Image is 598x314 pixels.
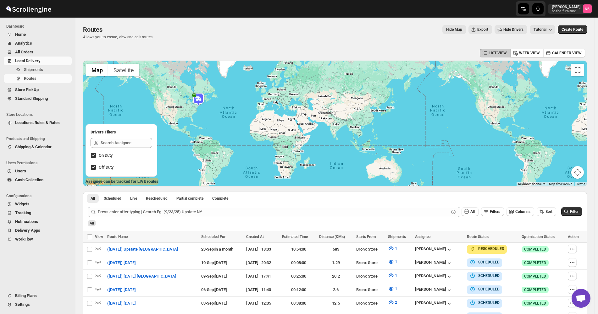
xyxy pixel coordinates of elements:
span: Widgets [15,202,30,206]
span: Nael Basha [583,4,592,13]
span: 03-Sep | [DATE] [201,301,227,306]
div: 00:38:00 [282,300,315,306]
span: Sort [545,209,552,214]
b: RESCHEDULED [478,246,504,251]
span: Store Locations [6,112,72,117]
span: Map data ©2025 [549,182,573,186]
span: ([DATE]) [DATE] [107,287,136,293]
span: Starts From [356,235,376,239]
span: COMPLETED [524,274,546,279]
div: [DATE] | 18:03 [246,246,278,252]
div: [DATE] | 11:40 [246,287,278,293]
button: Tutorial [530,25,555,34]
button: Map action label [442,25,466,34]
button: All routes [87,194,99,203]
span: Rescheduled [146,196,168,201]
span: 23-Sep | in a month [201,247,233,252]
span: ([DATE]) [DATE] [107,300,136,306]
div: Bronx Store [356,260,384,266]
span: Analytics [15,41,32,46]
div: 20.2 [319,273,352,279]
span: COMPLETED [524,287,546,292]
span: LIST VIEW [489,51,507,56]
button: Delivery Apps [4,226,72,235]
span: Route Status [467,235,489,239]
div: [PERSON_NAME] [415,260,452,266]
span: Columns [515,209,530,214]
div: [PERSON_NAME] [415,246,452,253]
button: All [462,207,479,216]
p: [PERSON_NAME] [552,4,580,9]
span: Hide Map [446,27,462,32]
span: Shipping & Calendar [15,144,52,149]
button: Tracking [4,208,72,217]
span: Live [130,196,137,201]
div: Bronx Store [356,273,384,279]
button: LIST VIEW [480,49,511,57]
span: 1 [395,286,397,291]
button: Billing Plans [4,291,72,300]
button: Columns [507,207,534,216]
button: 1 [384,243,401,253]
button: ([DATE]) [DATE] [GEOGRAPHIC_DATA] [103,271,180,281]
div: 1.29 [319,260,352,266]
span: Users Permissions [6,160,72,165]
span: Tutorial [534,27,546,32]
button: WEEK VIEW [510,49,544,57]
input: Press enter after typing | Search Eg. (9/23/25) Upstate NY [98,207,449,217]
span: All [91,196,95,201]
button: SCHEDULED [469,286,500,292]
div: 2.6 [319,287,352,293]
span: Scheduled For [201,235,225,239]
span: Delivery Apps [15,228,40,233]
span: All Orders [15,50,33,54]
span: 1 [395,246,397,251]
button: Export [468,25,492,34]
span: Action [568,235,579,239]
div: 683 [319,246,352,252]
input: Search Assignee [101,138,152,148]
button: [PERSON_NAME] [415,300,452,307]
button: Filters [481,207,504,216]
button: Filter [561,207,582,216]
button: ([DATE]) Upstate [GEOGRAPHIC_DATA] [103,244,182,254]
a: Open this area in Google Maps (opens a new window) [85,178,105,186]
span: Locations, Rules & Rates [15,120,60,125]
span: COMPLETED [524,247,546,252]
span: Off Duty [99,165,114,170]
button: 1 [384,284,401,294]
span: Distance (KMs) [319,235,345,239]
button: Settings [4,300,72,309]
button: Home [4,30,72,39]
button: User menu [548,4,592,14]
button: [PERSON_NAME] [415,273,452,280]
label: Assignee can be tracked for LIVE routes [86,178,158,185]
span: Dashboard [6,24,72,29]
div: 00:25:00 [282,273,315,279]
span: Optimization Status [522,235,555,239]
div: [DATE] | 17:41 [246,273,278,279]
span: Partial complete [176,196,203,201]
button: Shipping & Calendar [4,143,72,151]
text: NB [585,7,590,11]
div: 10:54:00 [282,246,315,252]
div: [PERSON_NAME] [415,287,452,293]
button: Users [4,167,72,176]
span: Home [15,32,26,37]
button: Notifications [4,217,72,226]
button: Create Route [558,25,587,34]
span: Export [477,27,488,32]
span: All [470,209,475,214]
button: Analytics [4,39,72,48]
button: 2 [384,297,401,307]
span: 2 [395,300,397,305]
div: [DATE] | 12:05 [246,300,278,306]
button: RESCHEDULED [469,246,504,252]
span: Routes [83,26,102,33]
button: ([DATE]) [DATE] [103,285,140,295]
b: SCHEDULED [478,287,500,291]
img: Google [85,178,105,186]
h2: Drivers Filters [91,129,152,135]
div: 00:12:00 [282,287,315,293]
a: Open chat [572,289,590,308]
